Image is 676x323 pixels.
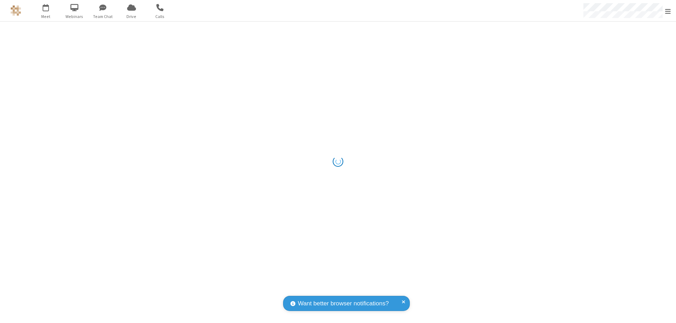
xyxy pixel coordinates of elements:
[33,13,59,20] span: Meet
[147,13,173,20] span: Calls
[118,13,145,20] span: Drive
[90,13,116,20] span: Team Chat
[61,13,88,20] span: Webinars
[11,5,21,16] img: QA Selenium DO NOT DELETE OR CHANGE
[298,299,389,308] span: Want better browser notifications?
